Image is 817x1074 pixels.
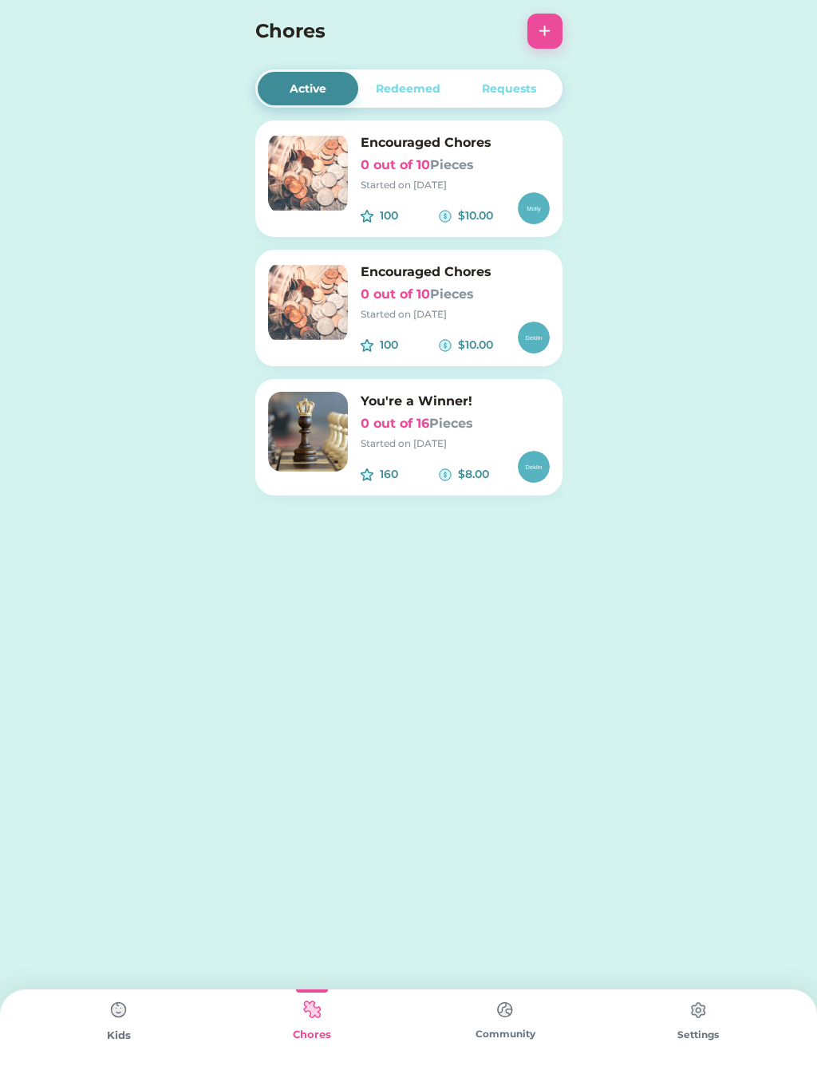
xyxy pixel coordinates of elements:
[361,414,550,433] h6: 0 out of 16
[361,210,373,223] img: interface-favorite-star--reward-rating-rate-social-star-media-favorite-like-stars.svg
[429,416,473,431] font: Pieces
[296,994,328,1025] img: type%3Dkids%2C%20state%3Dselected.svg
[361,307,550,322] div: Started on [DATE]
[361,392,550,411] h6: You're a Winner!
[361,133,550,152] h6: Encouraged Chores
[489,994,521,1025] img: type%3Dchores%2C%20state%3Ddefault.svg
[380,337,440,353] div: 100
[527,14,562,49] button: +
[380,466,440,483] div: 160
[361,263,550,282] h6: Encouraged Chores
[458,337,518,353] div: $10.00
[439,468,452,481] img: money-cash-dollar-coin--accounting-billing-payment-cash-coin-currency-money-finance.svg
[376,81,440,97] div: Redeemed
[430,157,474,172] font: Pieces
[361,285,550,304] h6: 0 out of 10
[290,81,326,97] div: Active
[430,286,474,302] font: Pieces
[215,1027,408,1043] div: Chores
[268,263,348,342] img: image.png
[361,339,373,352] img: interface-favorite-star--reward-rating-rate-social-star-media-favorite-like-stars.svg
[361,436,550,451] div: Started on [DATE]
[22,1028,215,1044] div: Kids
[439,210,452,223] img: money-cash-dollar-coin--accounting-billing-payment-cash-coin-currency-money-finance.svg
[268,392,348,472] img: image.png
[408,1027,602,1041] div: Community
[380,207,440,224] div: 100
[103,994,135,1026] img: type%3Dchores%2C%20state%3Ddefault.svg
[361,468,373,481] img: interface-favorite-star--reward-rating-rate-social-star-media-favorite-like-stars.svg
[268,133,348,213] img: image.png
[361,178,550,192] div: Started on [DATE]
[439,339,452,352] img: money-cash-dollar-coin--accounting-billing-payment-cash-coin-currency-money-finance.svg
[482,81,536,97] div: Requests
[361,156,550,175] h6: 0 out of 10
[682,994,714,1026] img: type%3Dchores%2C%20state%3Ddefault.svg
[255,17,519,45] h4: Chores
[458,466,518,483] div: $8.00
[602,1028,795,1042] div: Settings
[458,207,518,224] div: $10.00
